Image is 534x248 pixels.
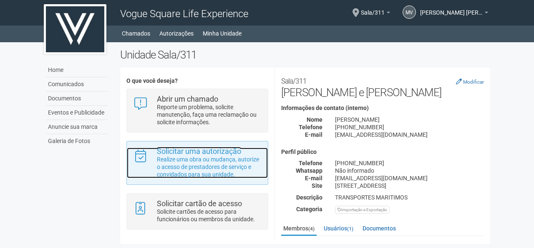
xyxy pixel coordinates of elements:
strong: Nome [307,116,322,123]
a: Modificar [456,78,484,85]
small: (4) [308,226,315,232]
strong: E-mail [305,175,322,182]
a: Home [46,63,108,77]
div: [PHONE_NUMBER] [329,123,490,131]
div: [EMAIL_ADDRESS][DOMAIN_NAME] [329,131,490,138]
a: Comunicados [46,77,108,92]
small: Sala/311 [281,77,307,85]
a: Chamados [122,28,150,39]
h2: [PERSON_NAME] e [PERSON_NAME] [281,74,484,99]
strong: Telefone [299,160,322,166]
h4: Informações de contato (interno) [281,105,484,111]
a: Sala/311 [361,10,390,17]
a: Minha Unidade [203,28,242,39]
a: Documentos [360,222,398,235]
strong: Telefone [299,124,322,130]
p: Solicite cartões de acesso para funcionários ou membros da unidade. [157,208,262,223]
strong: Solicitar uma autorização [157,147,241,156]
div: Não informado [329,167,490,174]
strong: Abrir um chamado [157,95,218,103]
div: Importação e Exportação [335,206,390,214]
a: Membros(4) [281,222,317,236]
img: logo.jpg [44,4,106,54]
div: TRANSPORTES MARITIMOS [329,194,490,201]
a: Solicitar cartão de acesso Solicite cartões de acesso para funcionários ou membros da unidade. [133,200,261,223]
strong: Whatsapp [296,167,322,174]
small: (1) [347,226,353,232]
div: [STREET_ADDRESS] [329,182,490,189]
a: MV [403,5,416,19]
span: Vogue Square Life Experience [120,8,248,20]
strong: Categoria [296,206,322,212]
h2: Unidade Sala/311 [120,49,490,61]
strong: E-mail [305,131,322,138]
strong: Descrição [296,194,322,201]
a: Usuários(1) [322,222,355,235]
div: [EMAIL_ADDRESS][DOMAIN_NAME] [329,174,490,182]
div: [PERSON_NAME] [329,116,490,123]
div: [PHONE_NUMBER] [329,159,490,167]
a: Anuncie sua marca [46,120,108,134]
a: Documentos [46,92,108,106]
strong: Site [312,182,322,189]
a: Solicitar uma autorização Realize uma obra ou mudança, autorize o acesso de prestadores de serviç... [133,148,261,178]
p: Realize uma obra ou mudança, autorize o acesso de prestadores de serviço e convidados para sua un... [157,156,262,178]
span: Marcus Vinicius C. dos Santos [420,1,483,16]
a: [PERSON_NAME] [PERSON_NAME] dos [PERSON_NAME] [420,10,488,17]
a: Autorizações [159,28,194,39]
a: Abrir um chamado Reporte um problema, solicite manutenção, faça uma reclamação ou solicite inform... [133,95,261,126]
strong: Solicitar cartão de acesso [157,199,242,208]
p: Reporte um problema, solicite manutenção, faça uma reclamação ou solicite informações. [157,103,262,126]
h4: O que você deseja? [126,78,268,84]
a: Eventos e Publicidade [46,106,108,120]
small: Modificar [463,79,484,85]
a: Galeria de Fotos [46,134,108,148]
h4: Perfil público [281,149,484,155]
span: Sala/311 [361,1,385,16]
